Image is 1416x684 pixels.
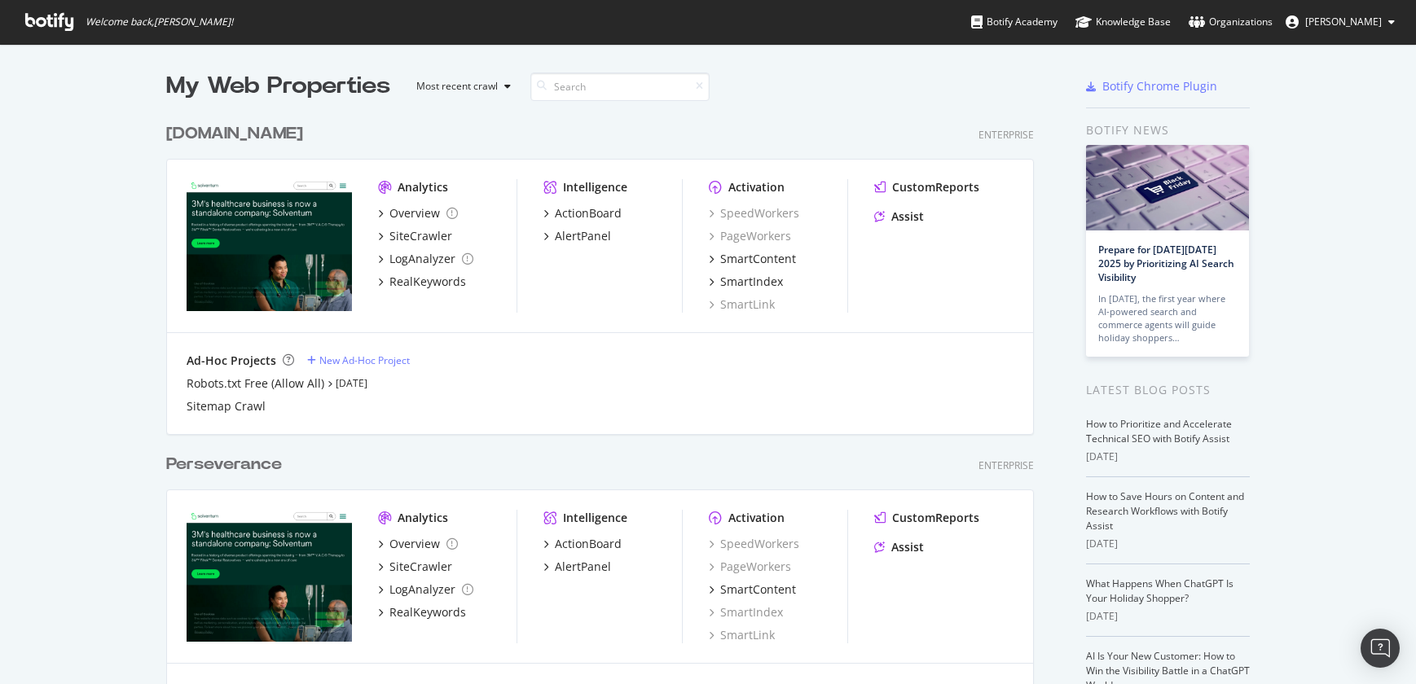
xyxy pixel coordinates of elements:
div: In [DATE], the first year where AI-powered search and commerce agents will guide holiday shoppers… [1098,292,1237,344]
a: PageWorkers [709,228,791,244]
a: SmartLink [709,296,775,313]
img: solventum.com [187,179,352,311]
div: Enterprise [978,458,1034,472]
a: SpeedWorkers [709,536,799,552]
a: New Ad-Hoc Project [307,353,410,367]
img: solventum-perserverance.com [187,510,352,642]
div: ActionBoard [555,536,622,552]
div: ActionBoard [555,205,622,221]
a: LogAnalyzer [378,251,473,267]
div: Organizations [1189,14,1273,30]
button: Most recent crawl [403,73,517,99]
div: Activation [728,179,785,195]
a: Overview [378,205,458,221]
div: New Ad-Hoc Project [319,353,410,367]
a: Robots.txt Free (Allow All) [187,375,324,392]
a: RealKeywords [378,604,466,620]
img: Prepare for Black Friday 2025 by Prioritizing AI Search Visibility [1086,145,1249,230]
a: SmartIndex [709,274,783,290]
div: Activation [728,510,785,526]
div: Botify Academy [971,14,1058,30]
div: SiteCrawler [389,228,452,244]
a: SpeedWorkers [709,205,799,221]
div: Assist [891,539,924,555]
a: Perseverance [166,453,288,476]
div: SmartContent [720,251,796,267]
input: Search [530,72,710,101]
a: [DOMAIN_NAME] [166,122,310,146]
div: [DATE] [1086,449,1250,464]
div: Overview [389,205,440,221]
a: SiteCrawler [378,228,452,244]
a: SmartIndex [709,604,783,620]
a: LogAnalyzer [378,581,473,598]
div: Botify Chrome Plugin [1102,78,1217,94]
div: SmartContent [720,581,796,598]
div: Most recent crawl [416,81,498,91]
div: My Web Properties [166,70,390,103]
a: SiteCrawler [378,559,452,575]
div: LogAnalyzer [389,581,455,598]
a: Assist [874,208,924,225]
div: [DOMAIN_NAME] [166,122,303,146]
a: SmartLink [709,627,775,643]
div: Intelligence [563,510,627,526]
div: Ad-Hoc Projects [187,353,276,369]
div: Assist [891,208,924,225]
a: CustomReports [874,179,979,195]
div: Botify news [1086,121,1250,139]
div: CustomReports [892,510,979,526]
div: Latest Blog Posts [1086,381,1250,399]
div: AlertPanel [555,228,611,244]
div: Overview [389,536,440,552]
a: Botify Chrome Plugin [1086,78,1217,94]
div: Analytics [398,510,448,526]
a: Prepare for [DATE][DATE] 2025 by Prioritizing AI Search Visibility [1098,243,1234,284]
div: SmartIndex [720,274,783,290]
a: SmartContent [709,251,796,267]
a: SmartContent [709,581,796,598]
div: LogAnalyzer [389,251,455,267]
a: RealKeywords [378,274,466,290]
a: Sitemap Crawl [187,398,266,414]
button: [PERSON_NAME] [1273,9,1408,35]
a: AlertPanel [543,559,611,575]
div: CustomReports [892,179,979,195]
a: PageWorkers [709,559,791,575]
a: ActionBoard [543,536,622,552]
div: Knowledge Base [1075,14,1171,30]
a: AlertPanel [543,228,611,244]
div: [DATE] [1086,609,1250,624]
div: Analytics [398,179,448,195]
div: SiteCrawler [389,559,452,575]
div: RealKeywords [389,274,466,290]
a: Assist [874,539,924,555]
a: [DATE] [336,376,367,390]
div: Intelligence [563,179,627,195]
span: Welcome back, [PERSON_NAME] ! [86,15,233,28]
a: How to Prioritize and Accelerate Technical SEO with Botify Assist [1086,417,1232,445]
div: RealKeywords [389,604,466,620]
a: What Happens When ChatGPT Is Your Holiday Shopper? [1086,577,1234,605]
div: Perseverance [166,453,282,476]
a: CustomReports [874,510,979,526]
div: [DATE] [1086,537,1250,551]
div: Open Intercom Messenger [1361,629,1400,668]
div: Enterprise [978,128,1034,142]
a: ActionBoard [543,205,622,221]
span: Travis Yano [1305,15,1382,28]
a: Overview [378,536,458,552]
a: How to Save Hours on Content and Research Workflows with Botify Assist [1086,489,1244,533]
div: AlertPanel [555,559,611,575]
